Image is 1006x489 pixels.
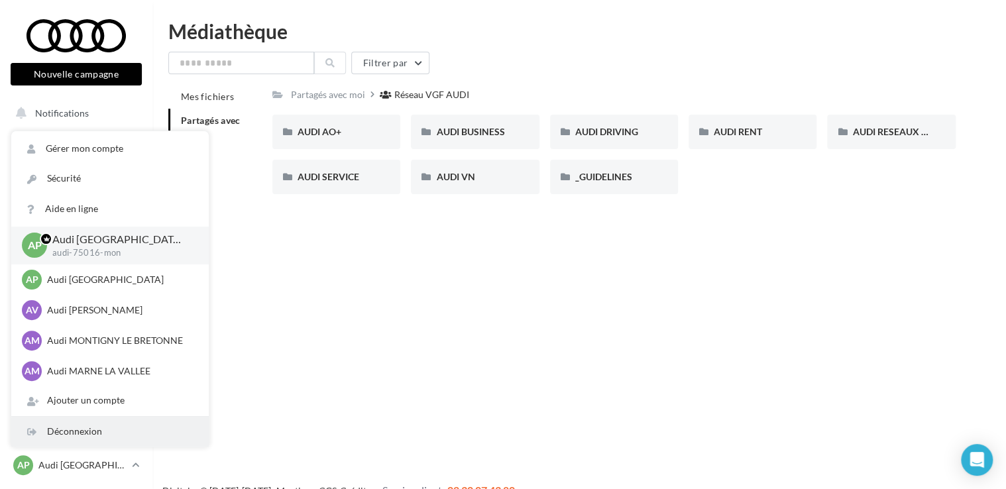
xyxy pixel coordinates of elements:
[8,265,144,293] a: Médiathèque
[11,386,209,415] div: Ajouter un compte
[436,171,475,182] span: AUDI VN
[961,444,993,476] div: Open Intercom Messenger
[47,303,193,317] p: Audi [PERSON_NAME]
[394,88,469,101] div: Réseau VGF AUDI
[26,273,38,286] span: AP
[8,165,144,193] a: Boîte de réception10
[298,171,359,182] span: AUDI SERVICE
[168,21,990,41] div: Médiathèque
[11,134,209,164] a: Gérer mon compte
[8,133,144,160] a: Opérations
[8,233,144,260] a: Campagnes
[17,459,30,472] span: AP
[575,126,638,137] span: AUDI DRIVING
[714,126,762,137] span: AUDI RENT
[351,52,429,74] button: Filtrer par
[25,334,40,347] span: AM
[181,91,234,102] span: Mes fichiers
[52,232,188,247] p: Audi [GEOGRAPHIC_DATA] 16
[8,298,144,337] a: PLV et print personnalisable
[852,126,962,137] span: AUDI RESEAUX SOCIAUX
[575,171,632,182] span: _GUIDELINES
[11,453,142,478] a: AP Audi [GEOGRAPHIC_DATA] 16
[291,88,365,101] div: Partagés avec moi
[47,364,193,378] p: Audi MARNE LA VALLEE
[8,99,139,127] button: Notifications
[28,238,42,253] span: AP
[11,417,209,447] div: Déconnexion
[11,164,209,193] a: Sécurité
[47,273,193,286] p: Audi [GEOGRAPHIC_DATA]
[52,247,188,259] p: audi-75016-mon
[25,364,40,378] span: AM
[11,63,142,85] button: Nouvelle campagne
[8,199,144,227] a: Visibilité en ligne
[26,303,38,317] span: AV
[11,194,209,224] a: Aide en ligne
[181,115,241,139] span: Partagés avec moi
[47,334,193,347] p: Audi MONTIGNY LE BRETONNE
[298,126,341,137] span: AUDI AO+
[35,107,89,119] span: Notifications
[38,459,127,472] p: Audi [GEOGRAPHIC_DATA] 16
[436,126,504,137] span: AUDI BUSINESS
